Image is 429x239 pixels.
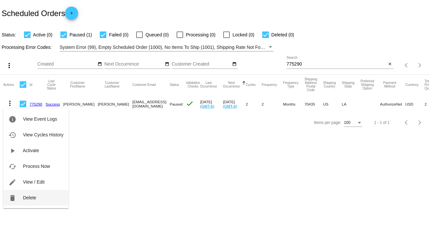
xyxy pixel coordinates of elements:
[23,179,45,185] span: View / Edit
[23,164,50,169] span: Process Now
[9,115,16,123] mat-icon: info
[9,163,16,170] mat-icon: cached
[9,131,16,139] mat-icon: history
[9,178,16,186] mat-icon: edit
[23,148,39,153] span: Activate
[9,194,16,202] mat-icon: delete
[23,132,63,137] span: View Cycles History
[23,195,36,200] span: Delete
[23,116,57,122] span: View Event Logs
[9,147,16,155] mat-icon: play_arrow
